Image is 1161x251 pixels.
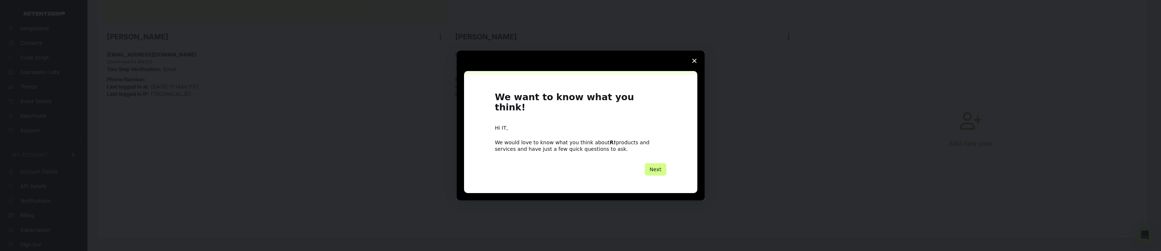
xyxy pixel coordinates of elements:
button: Next [645,163,666,176]
h1: We want to know what you think! [495,92,666,117]
span: Close survey [684,51,705,71]
div: Hi IT, [495,125,666,132]
div: We would love to know what you think about products and services and have just a few quick questi... [495,139,666,152]
b: R! [610,140,616,145]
